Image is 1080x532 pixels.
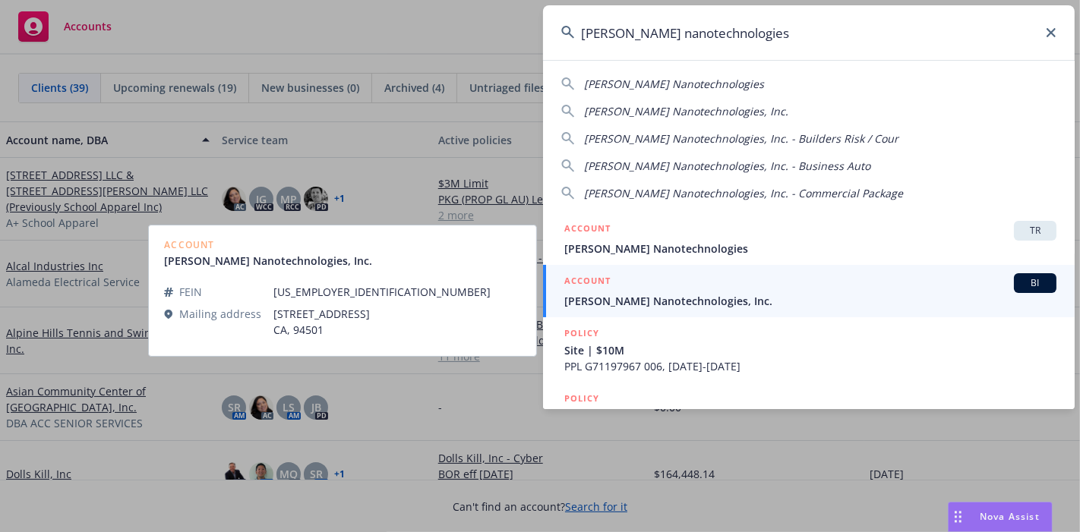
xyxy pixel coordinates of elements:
[564,342,1056,358] span: Site | $10M
[564,221,611,239] h5: ACCOUNT
[564,241,1056,257] span: [PERSON_NAME] Nanotechnologies
[980,510,1040,523] span: Nova Assist
[564,391,599,406] h5: POLICY
[948,502,1053,532] button: Nova Assist
[949,502,968,531] div: Drag to move
[584,77,764,91] span: [PERSON_NAME] Nanotechnologies
[543,265,1075,317] a: ACCOUNTBI[PERSON_NAME] Nanotechnologies, Inc.
[543,212,1075,265] a: ACCOUNTTR[PERSON_NAME] Nanotechnologies
[543,382,1075,448] a: POLICYCrime and K&R
[564,293,1056,309] span: [PERSON_NAME] Nanotechnologies, Inc.
[564,408,1056,423] span: Crime and K&R
[584,104,788,118] span: [PERSON_NAME] Nanotechnologies, Inc.
[564,273,611,291] h5: ACCOUNT
[584,159,870,173] span: [PERSON_NAME] Nanotechnologies, Inc. - Business Auto
[543,317,1075,382] a: POLICYSite | $10MPPL G71197967 006, [DATE]-[DATE]
[564,358,1056,374] span: PPL G71197967 006, [DATE]-[DATE]
[1020,276,1050,290] span: BI
[584,131,898,146] span: [PERSON_NAME] Nanotechnologies, Inc. - Builders Risk / Cour
[584,186,903,200] span: [PERSON_NAME] Nanotechnologies, Inc. - Commercial Package
[1020,224,1050,238] span: TR
[543,5,1075,60] input: Search...
[564,326,599,341] h5: POLICY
